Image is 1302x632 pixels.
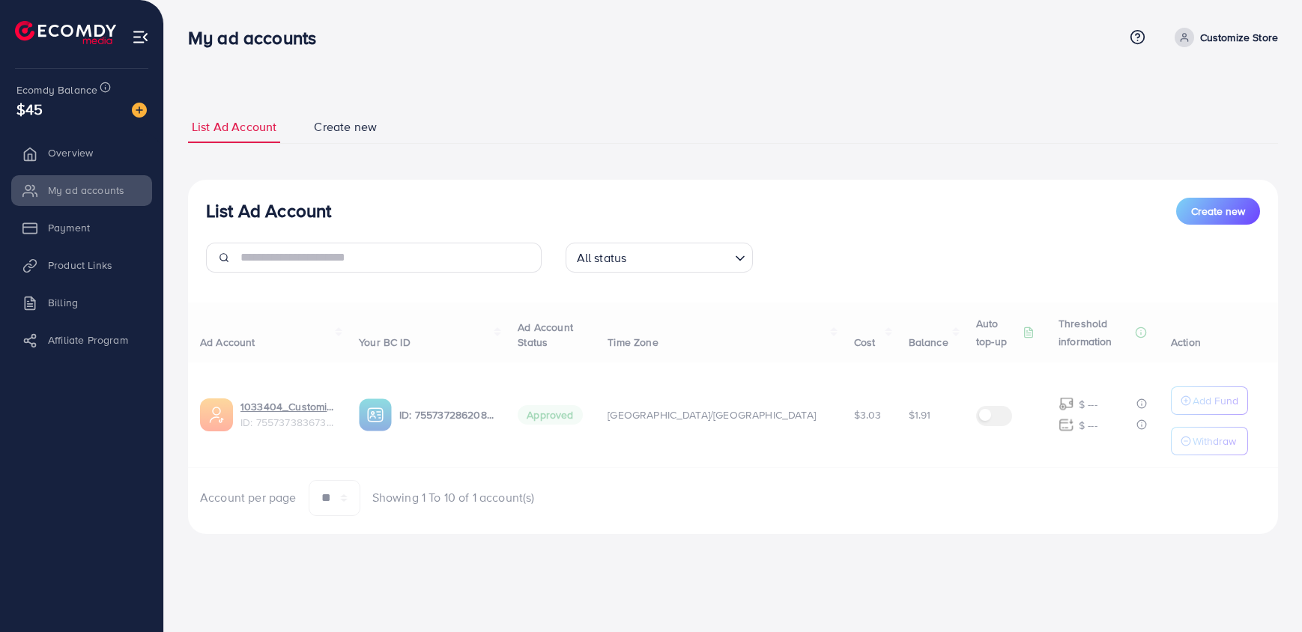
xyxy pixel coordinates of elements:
[1200,28,1278,46] p: Customize Store
[314,118,377,136] span: Create new
[188,27,328,49] h3: My ad accounts
[206,200,331,222] h3: List Ad Account
[566,243,753,273] div: Search for option
[132,103,147,118] img: image
[16,98,43,120] span: $45
[631,244,728,269] input: Search for option
[1169,28,1278,47] a: Customize Store
[16,82,97,97] span: Ecomdy Balance
[15,21,116,44] img: logo
[192,118,276,136] span: List Ad Account
[1191,204,1245,219] span: Create new
[1176,198,1260,225] button: Create new
[132,28,149,46] img: menu
[574,247,630,269] span: All status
